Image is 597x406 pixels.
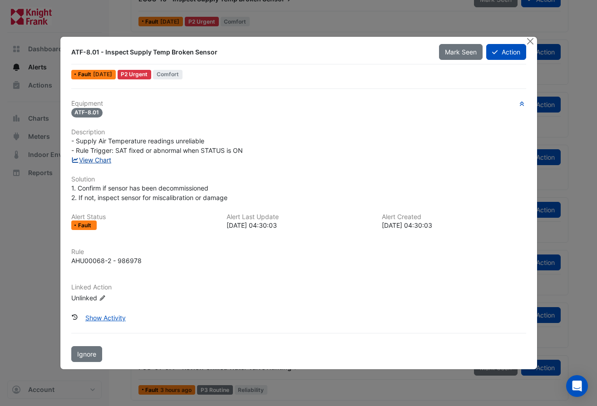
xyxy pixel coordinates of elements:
h6: Rule [71,248,526,256]
button: Action [486,44,526,60]
span: Comfort [153,70,183,79]
span: Mark Seen [445,48,477,56]
button: Show Activity [79,310,132,326]
div: Open Intercom Messenger [566,375,588,397]
div: [DATE] 04:30:03 [382,220,526,230]
div: AHU00068-2 - 986978 [71,256,142,265]
a: View Chart [71,156,112,164]
h6: Description [71,128,526,136]
span: - Supply Air Temperature readings unreliable - Rule Trigger: SAT fixed or abnormal when STATUS is ON [71,137,243,154]
span: Fault [78,72,93,77]
div: [DATE] 04:30:03 [227,220,371,230]
span: ATF-8.01 [71,108,103,117]
div: P2 Urgent [118,70,152,79]
span: Fault [78,223,93,228]
span: Fri 15-Aug-2025 04:30 BST [93,71,112,78]
div: ATF-8.01 - Inspect Supply Temp Broken Sensor [71,48,429,57]
button: Ignore [71,346,102,362]
h6: Equipment [71,100,526,108]
span: Ignore [77,350,96,358]
span: 1. Confirm if sensor has been decommissioned 2. If not, inspect sensor for miscalibration or damage [71,184,227,201]
h6: Alert Created [382,213,526,221]
button: Mark Seen [439,44,483,60]
div: Unlinked [71,293,180,303]
h6: Alert Status [71,213,216,221]
h6: Solution [71,176,526,183]
h6: Linked Action [71,284,526,291]
h6: Alert Last Update [227,213,371,221]
fa-icon: Edit Linked Action [99,295,106,302]
button: Close [526,37,535,46]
